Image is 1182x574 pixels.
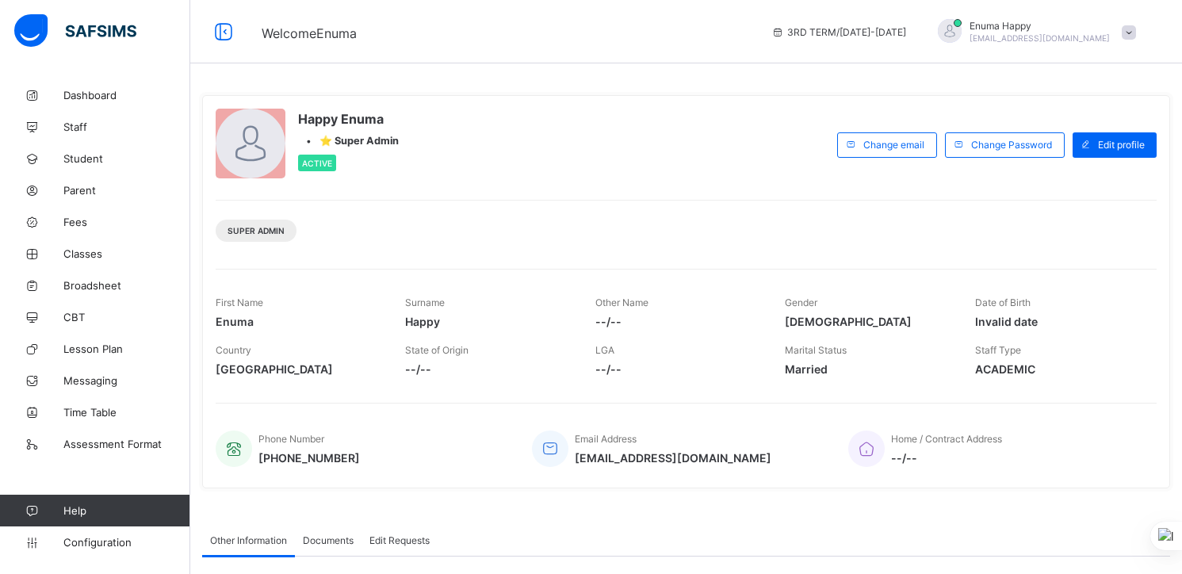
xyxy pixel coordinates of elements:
[970,33,1110,43] span: [EMAIL_ADDRESS][DOMAIN_NAME]
[922,19,1144,45] div: EnumaHappy
[575,451,771,465] span: [EMAIL_ADDRESS][DOMAIN_NAME]
[63,504,189,517] span: Help
[771,26,906,38] span: session/term information
[891,451,1002,465] span: --/--
[302,159,332,168] span: Active
[216,344,251,356] span: Country
[405,362,571,376] span: --/--
[975,315,1141,328] span: Invalid date
[405,297,445,308] span: Surname
[216,362,381,376] span: [GEOGRAPHIC_DATA]
[970,20,1110,32] span: Enuma Happy
[405,315,571,328] span: Happy
[863,139,924,151] span: Change email
[595,297,648,308] span: Other Name
[63,121,190,133] span: Staff
[405,344,469,356] span: State of Origin
[258,433,324,445] span: Phone Number
[1098,139,1145,151] span: Edit profile
[298,135,399,147] div: •
[595,344,614,356] span: LGA
[216,297,263,308] span: First Name
[63,438,190,450] span: Assessment Format
[63,279,190,292] span: Broadsheet
[975,362,1141,376] span: ACADEMIC
[63,342,190,355] span: Lesson Plan
[63,536,189,549] span: Configuration
[262,25,357,41] span: Welcome Enuma
[63,152,190,165] span: Student
[785,315,951,328] span: [DEMOGRAPHIC_DATA]
[595,315,761,328] span: --/--
[63,406,190,419] span: Time Table
[63,89,190,101] span: Dashboard
[975,344,1021,356] span: Staff Type
[210,534,287,546] span: Other Information
[216,315,381,328] span: Enuma
[303,534,354,546] span: Documents
[319,135,399,147] span: ⭐ Super Admin
[14,14,136,48] img: safsims
[975,297,1031,308] span: Date of Birth
[258,451,360,465] span: [PHONE_NUMBER]
[63,247,190,260] span: Classes
[595,362,761,376] span: --/--
[369,534,430,546] span: Edit Requests
[298,111,399,127] span: Happy Enuma
[785,297,817,308] span: Gender
[891,433,1002,445] span: Home / Contract Address
[785,362,951,376] span: Married
[63,311,190,323] span: CBT
[63,374,190,387] span: Messaging
[971,139,1052,151] span: Change Password
[63,216,190,228] span: Fees
[228,226,285,235] span: Super Admin
[63,184,190,197] span: Parent
[785,344,847,356] span: Marital Status
[575,433,637,445] span: Email Address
